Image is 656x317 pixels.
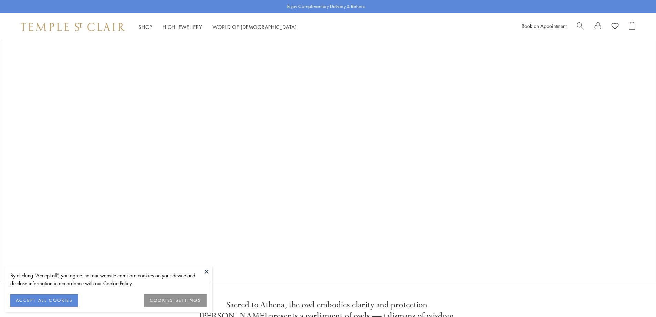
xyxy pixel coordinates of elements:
p: Enjoy Complimentary Delivery & Returns [287,3,365,10]
a: Book an Appointment [522,22,566,29]
button: ACCEPT ALL COOKIES [10,294,78,307]
a: ShopShop [138,23,152,30]
a: World of [DEMOGRAPHIC_DATA]World of [DEMOGRAPHIC_DATA] [212,23,297,30]
a: Search [577,22,584,32]
a: High JewelleryHigh Jewellery [163,23,202,30]
div: By clicking “Accept all”, you agree that our website can store cookies on your device and disclos... [10,271,207,287]
img: Temple St. Clair [21,23,125,31]
button: COOKIES SETTINGS [144,294,207,307]
a: View Wishlist [612,22,618,32]
a: Open Shopping Bag [629,22,635,32]
nav: Main navigation [138,23,297,31]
